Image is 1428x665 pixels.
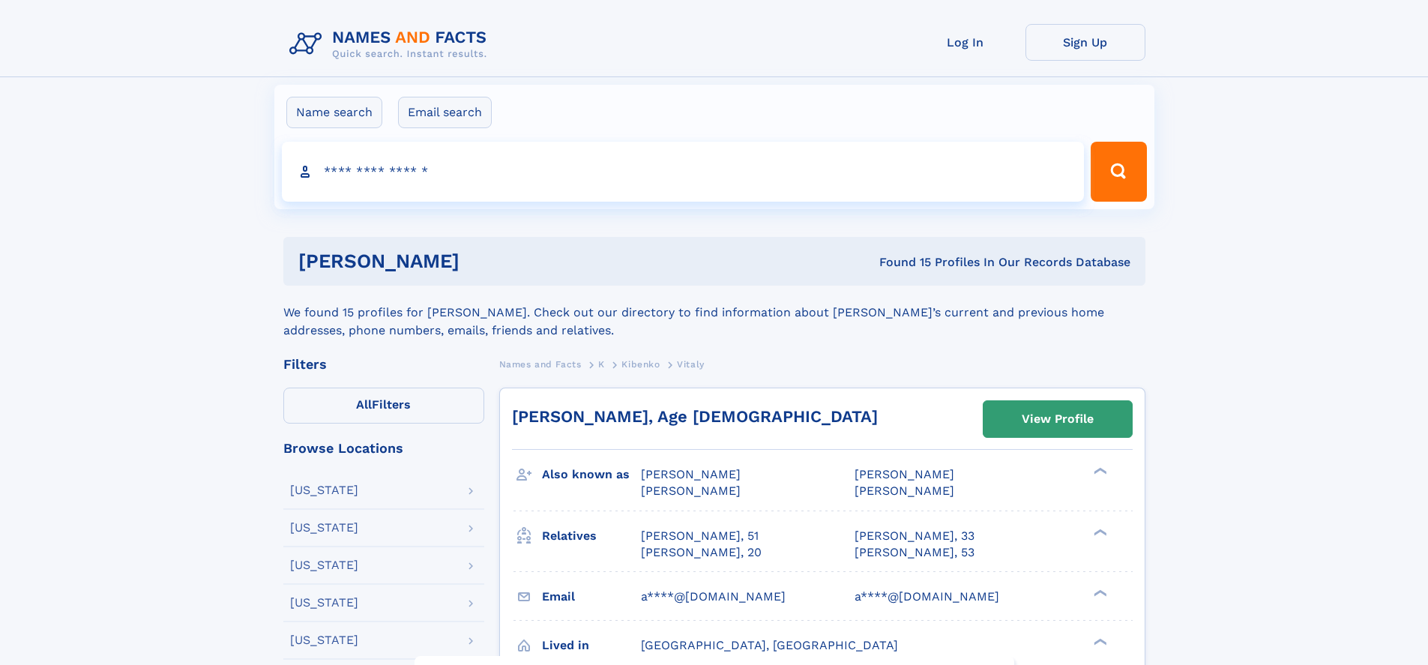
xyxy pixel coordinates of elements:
[542,633,641,658] h3: Lived in
[1091,142,1146,202] button: Search Button
[499,355,582,373] a: Names and Facts
[598,359,605,370] span: K
[598,355,605,373] a: K
[855,467,954,481] span: [PERSON_NAME]
[1090,527,1108,537] div: ❯
[621,359,660,370] span: Kibenko
[641,544,762,561] a: [PERSON_NAME], 20
[290,484,358,496] div: [US_STATE]
[283,388,484,424] label: Filters
[542,523,641,549] h3: Relatives
[855,484,954,498] span: [PERSON_NAME]
[542,462,641,487] h3: Also known as
[677,359,705,370] span: Vitaly
[290,597,358,609] div: [US_STATE]
[906,24,1025,61] a: Log In
[283,358,484,371] div: Filters
[356,397,372,412] span: All
[855,528,974,544] a: [PERSON_NAME], 33
[641,638,898,652] span: [GEOGRAPHIC_DATA], [GEOGRAPHIC_DATA]
[286,97,382,128] label: Name search
[1090,637,1108,646] div: ❯
[398,97,492,128] label: Email search
[641,467,741,481] span: [PERSON_NAME]
[669,254,1130,271] div: Found 15 Profiles In Our Records Database
[283,442,484,455] div: Browse Locations
[1090,588,1108,598] div: ❯
[283,286,1145,340] div: We found 15 profiles for [PERSON_NAME]. Check out our directory to find information about [PERSON...
[542,584,641,610] h3: Email
[855,544,974,561] a: [PERSON_NAME], 53
[512,407,878,426] a: [PERSON_NAME], Age [DEMOGRAPHIC_DATA]
[1090,466,1108,476] div: ❯
[283,24,499,64] img: Logo Names and Facts
[290,559,358,571] div: [US_STATE]
[983,401,1132,437] a: View Profile
[290,634,358,646] div: [US_STATE]
[1025,24,1145,61] a: Sign Up
[641,484,741,498] span: [PERSON_NAME]
[282,142,1085,202] input: search input
[621,355,660,373] a: Kibenko
[298,252,669,271] h1: [PERSON_NAME]
[290,522,358,534] div: [US_STATE]
[641,528,759,544] a: [PERSON_NAME], 51
[1022,402,1094,436] div: View Profile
